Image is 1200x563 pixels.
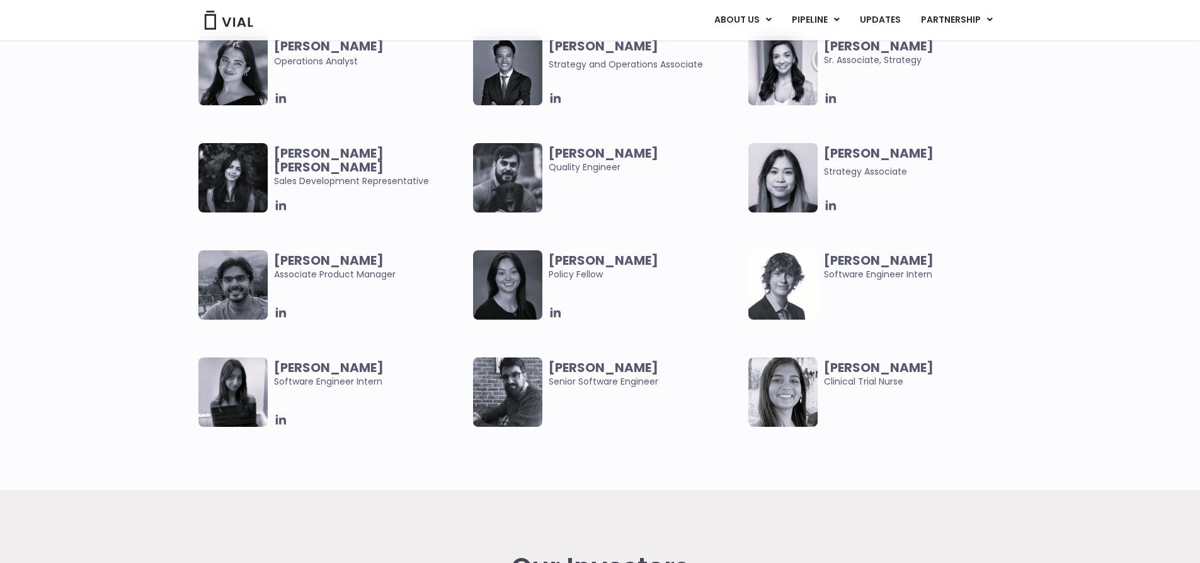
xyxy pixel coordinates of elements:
img: Man smiling posing for picture [473,143,542,212]
span: Senior Software Engineer [549,361,742,388]
span: Operations Analyst [274,39,467,68]
img: Smiling woman named Claudia [473,250,542,320]
img: Headshot of smiling man named Abhinav [198,250,268,320]
b: [PERSON_NAME] [824,37,934,55]
span: Software Engineer Intern [274,361,467,388]
img: Smiling man named Dugi Surdulli [473,357,542,427]
img: Smiling woman named Ana [748,36,818,105]
a: PIPELINEMenu Toggle [782,9,849,31]
b: [PERSON_NAME] [549,359,658,376]
a: PARTNERSHIPMenu Toggle [911,9,1003,31]
span: Quality Engineer [549,146,742,174]
b: [PERSON_NAME] [274,359,384,376]
span: Strategy Associate [824,165,907,178]
img: Headshot of smiling woman named Vanessa [748,143,818,212]
img: Headshot of smiling man named Urann [473,36,542,105]
span: Associate Product Manager [274,253,467,281]
b: [PERSON_NAME] [549,37,658,55]
img: Smiling woman named Harman [198,143,268,212]
b: [PERSON_NAME] [274,252,384,269]
b: [PERSON_NAME] [274,37,384,55]
b: [PERSON_NAME] [824,359,934,376]
img: Vial Logo [203,11,254,30]
b: [PERSON_NAME] [549,144,658,162]
img: Smiling woman named Deepa [748,357,818,427]
span: Strategy and Operations Associate [549,58,703,71]
b: [PERSON_NAME] [824,252,934,269]
b: [PERSON_NAME] [824,144,934,162]
span: Clinical Trial Nurse [824,361,1017,388]
img: Headshot of smiling woman named Sharicka [198,36,268,105]
b: [PERSON_NAME] [PERSON_NAME] [274,144,384,176]
span: Sales Development Representative [274,146,467,188]
b: [PERSON_NAME] [549,252,658,269]
a: ABOUT USMenu Toggle [704,9,781,31]
a: UPDATES [850,9,910,31]
span: Sr. Associate, Strategy [824,39,1017,67]
span: Policy Fellow [549,253,742,281]
span: Software Engineer Intern [824,253,1017,281]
